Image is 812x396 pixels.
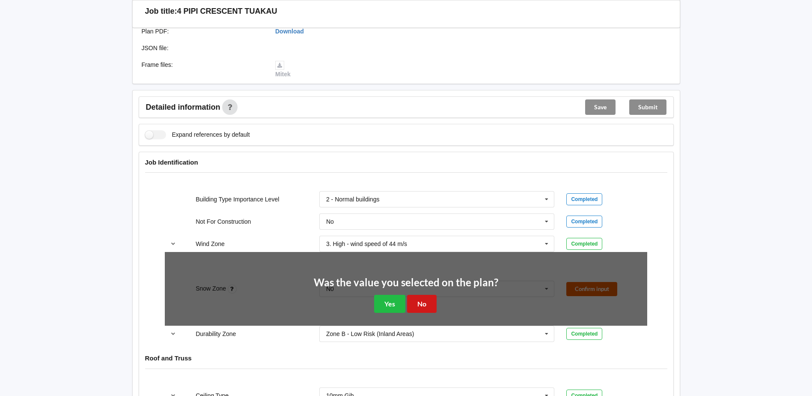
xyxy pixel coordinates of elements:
div: Completed [566,216,602,228]
label: Durability Zone [196,330,236,337]
div: 2 - Normal buildings [326,196,380,202]
h4: Job Identification [145,158,667,166]
div: JSON file : [136,44,270,52]
label: Not For Construction [196,218,251,225]
label: Expand references by default [145,130,250,139]
button: Yes [374,295,405,312]
a: Mitek [275,61,291,78]
button: No [407,295,437,312]
h3: Job title: [145,6,177,16]
h2: Was the value you selected on the plan? [314,276,498,289]
span: Detailed information [146,103,220,111]
h3: 4 PIPI CRESCENT TUAKAU [177,6,277,16]
div: No [326,219,334,225]
button: reference-toggle [165,326,181,342]
h4: Roof and Truss [145,354,667,362]
div: Plan PDF : [136,27,270,36]
div: 3. High - wind speed of 44 m/s [326,241,407,247]
label: Wind Zone [196,240,225,247]
a: Download [275,28,304,35]
div: Frame files : [136,60,270,78]
button: reference-toggle [165,236,181,252]
div: Completed [566,328,602,340]
div: Completed [566,238,602,250]
div: Zone B - Low Risk (Inland Areas) [326,331,414,337]
div: Completed [566,193,602,205]
label: Building Type Importance Level [196,196,279,203]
